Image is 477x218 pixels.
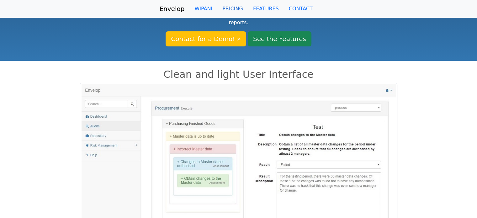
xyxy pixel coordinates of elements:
[32,11,445,26] p: Envelop is a risk management, audit workflow, and document management system. You can easily crea...
[248,31,311,46] a: See the Features
[248,3,284,15] a: FEATURES
[217,3,248,15] a: PRICING
[189,3,217,15] a: WIPANI
[159,3,184,15] a: Envelop
[284,3,318,15] a: CONTACT
[166,31,246,46] a: Contact for a Demo! »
